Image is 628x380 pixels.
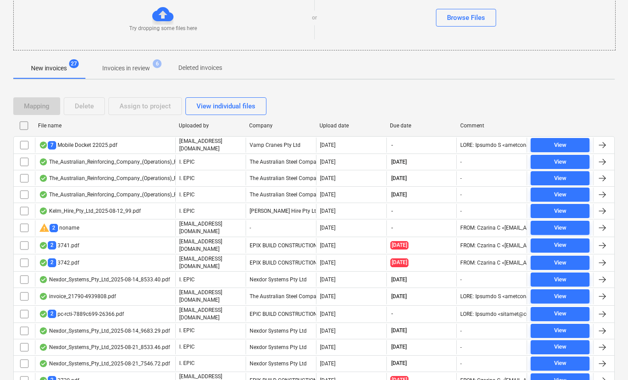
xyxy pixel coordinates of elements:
[246,220,316,235] div: -
[390,191,408,199] span: [DATE]
[179,255,242,270] p: [EMAIL_ADDRESS][DOMAIN_NAME]
[554,240,566,250] div: View
[531,324,589,338] button: View
[320,142,335,148] div: [DATE]
[246,255,316,270] div: EPIX BUILD CONSTRUCTION GROUP PTY LTD
[179,238,242,253] p: [EMAIL_ADDRESS][DOMAIN_NAME]
[246,204,316,218] div: [PERSON_NAME] Hire Pty Ltd
[531,155,589,169] button: View
[246,307,316,322] div: EPIC BUILD CONSTRUCTION GROUP
[390,293,408,300] span: [DATE]
[390,360,408,367] span: [DATE]
[531,340,589,354] button: View
[320,328,335,334] div: [DATE]
[39,142,48,149] div: OCR finished
[39,242,48,249] div: OCR finished
[178,63,222,73] p: Deleted invoices
[447,12,485,23] div: Browse Files
[390,310,394,318] span: -
[246,155,316,169] div: The Australian Steel Company (Operations) Pty Ltd
[460,208,462,214] div: -
[460,175,462,181] div: -
[39,360,170,367] div: Nexdor_Systems_Pty_Ltd_2025-08-21_7546.72.pdf
[554,326,566,336] div: View
[390,224,394,232] span: -
[39,259,48,266] div: OCR finished
[460,123,524,129] div: Comment
[39,276,170,283] div: Nexdor_Systems_Pty_Ltd_2025-08-14_8533.40.pdf
[531,289,589,303] button: View
[39,207,141,215] div: Kelm_Hire_Pty_Ltd_2025-08-12_99.pdf
[320,344,335,350] div: [DATE]
[39,191,48,198] div: OCR finished
[554,309,566,319] div: View
[531,188,589,202] button: View
[320,208,335,214] div: [DATE]
[460,192,462,198] div: -
[39,175,250,182] div: The_Australian_Reinforcing_Company_(Operations)_Pty_Ltd_2025-08-01_793.94.pdf
[320,225,335,231] div: [DATE]
[39,327,48,334] div: OCR finished
[39,344,48,351] div: OCR finished
[39,293,116,300] div: invoice_21790-4939808.pdf
[246,171,316,185] div: The Australian Steel Company (Operations) Pty Ltd
[39,311,48,318] div: OCR finished
[390,327,408,334] span: [DATE]
[390,343,408,351] span: [DATE]
[460,159,462,165] div: -
[554,223,566,233] div: View
[39,158,253,165] div: The_Australian_Reinforcing_Company_(Operations)_Pty_Ltd_2025-08-15_9433.50.pdf
[39,310,124,318] div: pc-rcti-7889c699-26366.pdf
[179,276,195,284] p: I. EPIC
[531,256,589,270] button: View
[39,360,48,367] div: OCR finished
[320,159,335,165] div: [DATE]
[246,238,316,253] div: EPIX BUILD CONSTRUCTION GROUP PTY LTD
[50,224,58,232] span: 2
[249,123,312,129] div: Company
[179,343,195,351] p: I. EPIC
[39,158,48,165] div: OCR finished
[554,173,566,184] div: View
[39,141,117,150] div: Mobile Docket 22025.pdf
[179,307,242,322] p: [EMAIL_ADDRESS][DOMAIN_NAME]
[554,292,566,302] div: View
[531,238,589,253] button: View
[185,97,266,115] button: View individual files
[531,138,589,152] button: View
[554,258,566,268] div: View
[320,276,335,283] div: [DATE]
[39,191,256,198] div: The_Australian_Reinforcing_Company_(Operations)_Pty_Ltd_2025-08-07_19746.94.pdf
[102,64,150,73] p: Invoices in review
[320,311,335,317] div: [DATE]
[554,275,566,285] div: View
[554,358,566,368] div: View
[179,138,242,153] p: [EMAIL_ADDRESS][DOMAIN_NAME]
[39,241,79,249] div: 3741.pdf
[179,289,242,304] p: [EMAIL_ADDRESS][DOMAIN_NAME]
[460,344,462,350] div: -
[179,123,242,129] div: Uploaded by
[531,171,589,185] button: View
[390,258,408,267] span: [DATE]
[39,223,50,233] span: warning
[390,175,408,182] span: [DATE]
[390,207,394,215] span: -
[246,357,316,371] div: Nexdor Systems Pty Ltd
[153,59,162,68] span: 6
[554,140,566,150] div: View
[39,175,48,182] div: OCR finished
[320,260,335,266] div: [DATE]
[39,207,48,215] div: OCR finished
[48,258,56,267] span: 2
[179,175,195,182] p: I. EPIC
[320,242,335,249] div: [DATE]
[196,100,255,112] div: View individual files
[390,123,453,129] div: Due date
[246,188,316,202] div: The Australian Steel Company (Operations) Pty Ltd
[460,276,462,283] div: -
[48,310,56,318] span: 2
[320,123,383,129] div: Upload date
[48,241,56,249] span: 2
[39,344,170,351] div: Nexdor_Systems_Pty_Ltd_2025-08-21_8533.46.pdf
